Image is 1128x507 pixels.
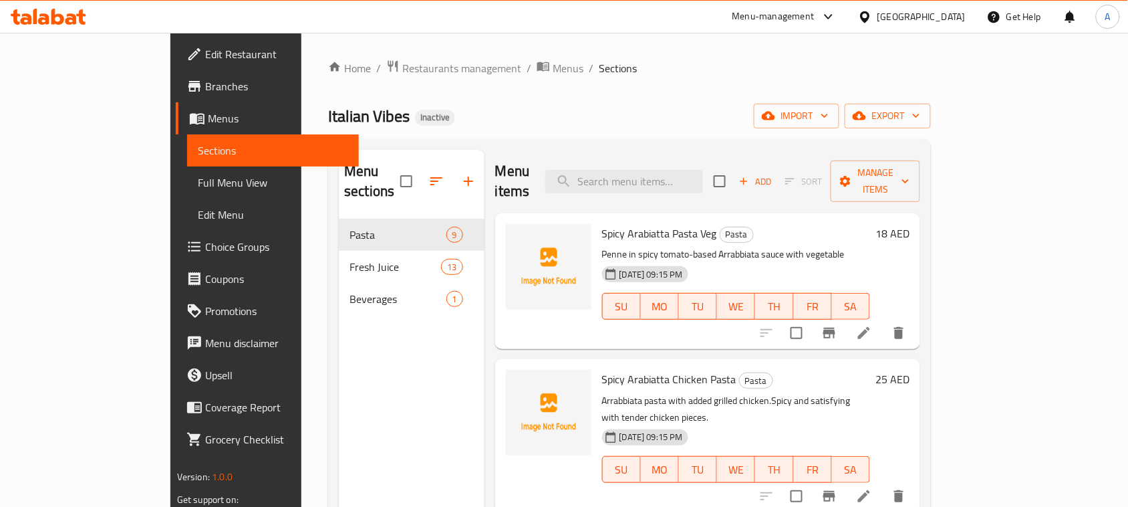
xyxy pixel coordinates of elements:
[794,456,832,483] button: FR
[176,391,359,423] a: Coverage Report
[420,165,452,197] span: Sort sections
[441,259,462,275] div: items
[720,227,753,242] span: Pasta
[831,161,920,202] button: Manage items
[447,229,462,241] span: 9
[739,373,773,389] div: Pasta
[832,456,870,483] button: SA
[679,293,717,320] button: TU
[176,70,359,102] a: Branches
[722,297,750,316] span: WE
[495,161,530,201] h2: Menu items
[205,431,348,447] span: Grocery Checklist
[187,167,359,199] a: Full Menu View
[875,224,909,243] h6: 18 AED
[722,460,750,480] span: WE
[446,227,463,243] div: items
[608,460,636,480] span: SU
[176,359,359,391] a: Upsell
[198,142,348,159] span: Sections
[447,293,462,306] span: 1
[837,297,865,316] span: SA
[176,102,359,134] a: Menus
[349,291,446,307] span: Beverages
[1105,9,1111,24] span: A
[855,108,920,124] span: export
[208,110,348,126] span: Menus
[506,370,591,455] img: Spicy Arabiatta Chicken Pasta
[198,207,348,223] span: Edit Menu
[794,293,832,320] button: FR
[760,297,788,316] span: TH
[349,259,441,275] div: Fresh Juice
[755,293,793,320] button: TH
[732,9,815,25] div: Menu-management
[212,468,233,486] span: 1.0.0
[402,60,521,76] span: Restaurants management
[176,231,359,263] a: Choice Groups
[392,167,420,195] span: Select all sections
[641,293,679,320] button: MO
[737,174,773,189] span: Add
[602,246,870,263] p: Penne in spicy tomato-based Arrabbiata sauce with vegetable
[176,423,359,455] a: Grocery Checklist
[841,165,909,198] span: Manage items
[527,60,531,76] li: /
[344,161,400,201] h2: Menu sections
[845,104,931,128] button: export
[205,335,348,351] span: Menu disclaimer
[339,283,484,315] div: Beverages1
[614,431,688,443] span: [DATE] 09:15 PM
[734,171,777,192] span: Add item
[339,251,484,283] div: Fresh Juice13
[720,227,754,243] div: Pasta
[386,60,521,77] a: Restaurants management
[614,268,688,281] span: [DATE] 09:15 PM
[339,213,484,320] nav: Menu sections
[602,456,641,483] button: SU
[205,303,348,319] span: Promotions
[187,134,359,167] a: Sections
[608,297,636,316] span: SU
[856,488,872,504] a: Edit menu item
[764,108,829,124] span: import
[706,167,734,195] span: Select section
[832,293,870,320] button: SA
[553,60,583,76] span: Menus
[205,46,348,62] span: Edit Restaurant
[646,460,674,480] span: MO
[176,263,359,295] a: Coupons
[589,60,593,76] li: /
[176,295,359,327] a: Promotions
[602,293,641,320] button: SU
[799,297,827,316] span: FR
[740,373,772,389] span: Pasta
[506,224,591,310] img: Spicy Arabiatta Pasta Veg
[679,456,717,483] button: TU
[754,104,839,128] button: import
[734,171,777,192] button: Add
[641,456,679,483] button: MO
[799,460,827,480] span: FR
[415,110,455,126] div: Inactive
[415,112,455,123] span: Inactive
[875,370,909,389] h6: 25 AED
[777,171,831,192] span: Select section first
[187,199,359,231] a: Edit Menu
[783,319,811,347] span: Select to update
[205,399,348,415] span: Coverage Report
[760,460,788,480] span: TH
[545,170,703,193] input: search
[599,60,637,76] span: Sections
[883,317,915,349] button: delete
[646,297,674,316] span: MO
[877,9,966,24] div: [GEOGRAPHIC_DATA]
[328,101,410,131] span: Italian Vibes
[205,78,348,94] span: Branches
[177,468,210,486] span: Version:
[376,60,381,76] li: /
[176,38,359,70] a: Edit Restaurant
[446,291,463,307] div: items
[856,325,872,341] a: Edit menu item
[537,60,583,77] a: Menus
